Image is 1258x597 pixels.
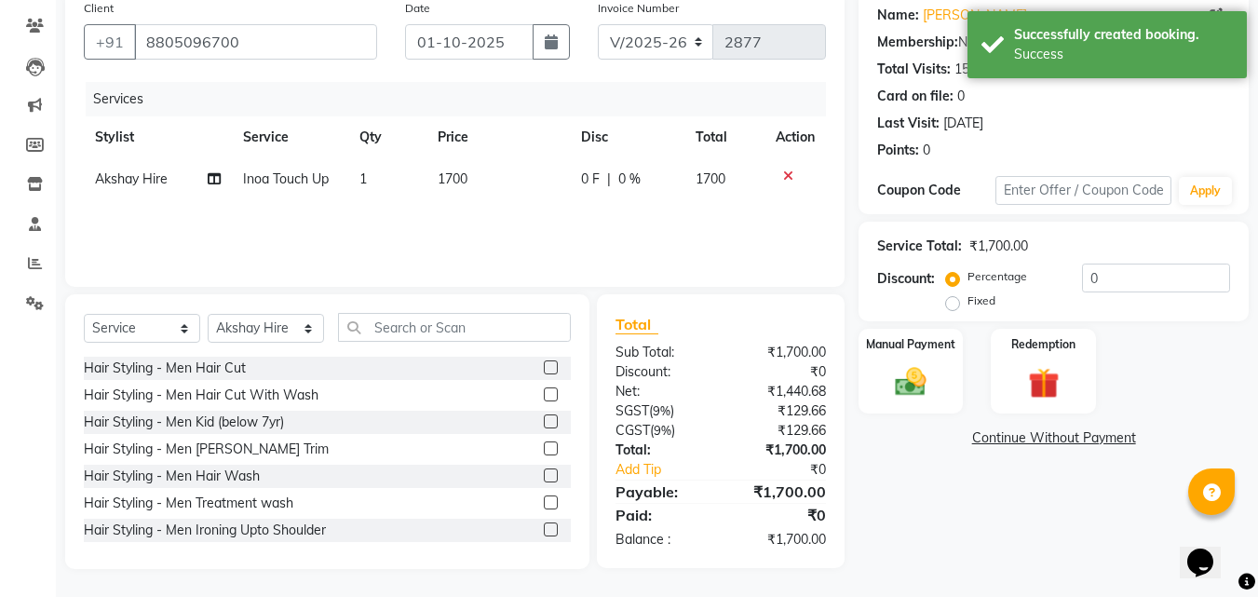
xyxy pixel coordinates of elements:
[877,237,962,256] div: Service Total:
[438,170,467,187] span: 1700
[721,382,840,401] div: ₹1,440.68
[862,428,1245,448] a: Continue Without Payment
[696,170,725,187] span: 1700
[84,467,260,486] div: Hair Styling - Men Hair Wash
[877,269,935,289] div: Discount:
[615,315,658,334] span: Total
[967,292,995,309] label: Fixed
[232,116,348,158] th: Service
[581,170,600,189] span: 0 F
[602,481,721,503] div: Payable:
[721,530,840,550] div: ₹1,700.00
[602,343,721,362] div: Sub Total:
[923,141,930,160] div: 0
[721,401,840,421] div: ₹129.66
[607,170,611,189] span: |
[602,362,721,382] div: Discount:
[243,170,329,187] span: Inoa Touch Up
[95,170,168,187] span: Akshay Hire
[84,413,284,432] div: Hair Styling - Men Kid (below 7yr)
[602,530,721,550] div: Balance :
[359,170,367,187] span: 1
[134,24,377,60] input: Search by Name/Mobile/Email/Code
[954,60,969,79] div: 15
[1179,177,1232,205] button: Apply
[877,33,958,52] div: Membership:
[943,114,983,133] div: [DATE]
[967,268,1027,285] label: Percentage
[684,116,765,158] th: Total
[84,359,246,378] div: Hair Styling - Men Hair Cut
[1180,522,1239,578] iframe: chat widget
[877,141,919,160] div: Points:
[957,87,965,106] div: 0
[721,421,840,441] div: ₹129.66
[877,33,1230,52] div: No Active Membership
[721,504,840,526] div: ₹0
[654,423,671,438] span: 9%
[877,114,940,133] div: Last Visit:
[877,87,954,106] div: Card on file:
[1019,364,1069,402] img: _gift.svg
[741,460,841,480] div: ₹0
[877,181,994,200] div: Coupon Code
[1014,25,1233,45] div: Successfully created booking.
[602,421,721,441] div: ( )
[602,401,721,421] div: ( )
[923,6,1027,25] a: [PERSON_NAME]
[602,382,721,401] div: Net:
[602,504,721,526] div: Paid:
[721,343,840,362] div: ₹1,700.00
[721,481,840,503] div: ₹1,700.00
[886,364,936,400] img: _cash.svg
[615,422,650,439] span: CGST
[84,386,318,405] div: Hair Styling - Men Hair Cut With Wash
[1011,336,1075,353] label: Redemption
[348,116,426,158] th: Qty
[995,176,1171,205] input: Enter Offer / Coupon Code
[615,402,649,419] span: SGST
[866,336,955,353] label: Manual Payment
[618,170,641,189] span: 0 %
[570,116,684,158] th: Disc
[84,440,329,459] div: Hair Styling - Men [PERSON_NAME] Trim
[877,60,951,79] div: Total Visits:
[602,460,740,480] a: Add Tip
[877,6,919,25] div: Name:
[426,116,570,158] th: Price
[84,494,293,513] div: Hair Styling - Men Treatment wash
[602,441,721,460] div: Total:
[1014,45,1233,64] div: Success
[653,403,670,418] span: 9%
[721,362,840,382] div: ₹0
[764,116,826,158] th: Action
[84,24,136,60] button: +91
[721,441,840,460] div: ₹1,700.00
[84,521,326,540] div: Hair Styling - Men Ironing Upto Shoulder
[969,237,1028,256] div: ₹1,700.00
[84,116,232,158] th: Stylist
[86,82,840,116] div: Services
[338,313,571,342] input: Search or Scan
